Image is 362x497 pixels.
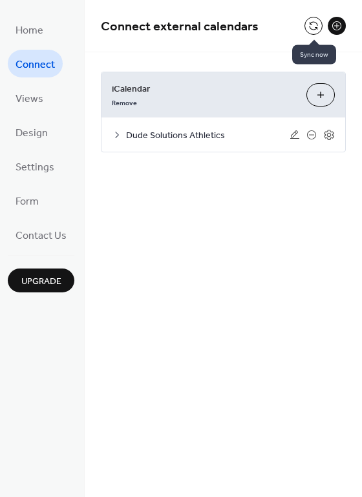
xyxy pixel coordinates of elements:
[16,123,48,143] span: Design
[16,157,54,177] span: Settings
[126,129,290,143] span: Dude Solutions Athletics
[101,14,259,39] span: Connect external calendars
[8,187,47,214] a: Form
[8,152,62,180] a: Settings
[8,269,74,292] button: Upgrade
[16,89,43,109] span: Views
[8,84,51,112] a: Views
[16,21,43,41] span: Home
[112,83,296,96] span: iCalendar
[8,15,51,43] a: Home
[8,118,56,146] a: Design
[112,99,137,108] span: Remove
[16,55,55,75] span: Connect
[8,50,63,77] a: Connect
[292,45,336,65] span: Sync now
[21,275,61,289] span: Upgrade
[16,226,67,246] span: Contact Us
[8,221,74,249] a: Contact Us
[16,192,39,212] span: Form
